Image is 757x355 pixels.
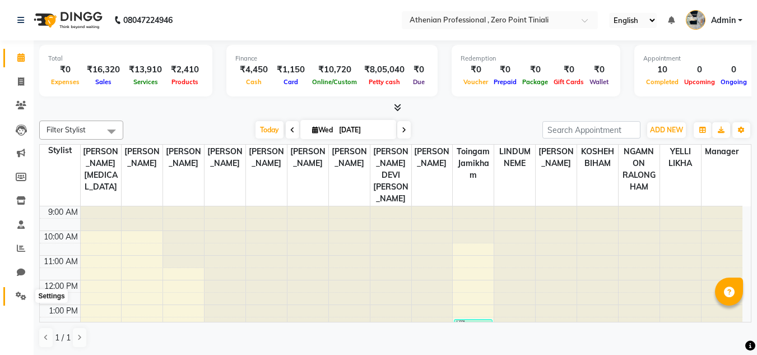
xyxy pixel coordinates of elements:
span: Voucher [461,78,491,86]
span: Manager [702,145,742,159]
div: ₹13,910 [124,63,166,76]
div: 10:00 AM [41,231,80,243]
span: Admin [711,15,736,26]
span: [PERSON_NAME] [536,145,577,170]
span: Upcoming [681,78,718,86]
span: [PERSON_NAME] [163,145,204,170]
span: Card [281,78,301,86]
div: 12:00 PM [42,280,80,292]
span: [PERSON_NAME] DEVI [PERSON_NAME] [370,145,411,206]
span: [PERSON_NAME] [329,145,370,170]
img: Admin [686,10,705,30]
div: ₹0 [461,63,491,76]
span: Completed [643,78,681,86]
div: 1:00 PM [47,305,80,317]
div: Redemption [461,54,611,63]
div: Finance [235,54,429,63]
span: [PERSON_NAME] [122,145,162,170]
div: ₹8,05,040 [360,63,409,76]
span: ADD NEW [650,126,683,134]
div: ₹0 [491,63,519,76]
img: logo [29,4,105,36]
span: Today [256,121,284,139]
span: Due [410,78,428,86]
div: Total [48,54,203,63]
span: Online/Custom [309,78,360,86]
span: LINDUM NEME [494,145,535,170]
span: Services [131,78,161,86]
span: [PERSON_NAME] [287,145,328,170]
div: ₹10,720 [309,63,360,76]
span: Products [169,78,201,86]
span: 1 / 1 [55,332,71,344]
span: [PERSON_NAME] [205,145,245,170]
span: Package [519,78,551,86]
button: ADD NEW [647,122,686,138]
span: YELLI LIKHA [660,145,701,170]
span: Prepaid [491,78,519,86]
span: [PERSON_NAME] [412,145,453,170]
div: ₹1,150 [272,63,309,76]
span: [PERSON_NAME] [246,145,287,170]
div: 10 [643,63,681,76]
span: Filter Stylist [47,125,86,134]
div: 9:00 AM [46,206,80,218]
div: ₹4,450 [235,63,272,76]
div: ₹16,320 [82,63,124,76]
b: 08047224946 [123,4,173,36]
div: ₹0 [409,63,429,76]
span: Ongoing [718,78,750,86]
div: ₹0 [551,63,587,76]
span: Petty cash [366,78,403,86]
div: 0 [718,63,750,76]
input: Search Appointment [542,121,640,139]
div: Stylist [40,145,80,156]
span: NGAMNON RALONGHAM [619,145,660,194]
div: ₹2,410 [166,63,203,76]
span: Sales [92,78,114,86]
div: ₹0 [48,63,82,76]
input: 2025-09-03 [336,122,392,139]
div: 11:00 AM [41,256,80,268]
span: Toingam Jamikham [453,145,494,182]
span: Wallet [587,78,611,86]
div: 0 [681,63,718,76]
span: Wed [309,126,336,134]
span: KOSHEH BIHAM [577,145,618,170]
div: ₹0 [587,63,611,76]
div: [PERSON_NAME], TK01, 01:35 PM-02:05 PM, Full blading full shading [454,320,492,330]
span: [PERSON_NAME][MEDICAL_DATA] [81,145,122,194]
span: Cash [243,78,264,86]
div: Settings [35,289,67,303]
div: ₹0 [519,63,551,76]
span: Gift Cards [551,78,587,86]
span: Expenses [48,78,82,86]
